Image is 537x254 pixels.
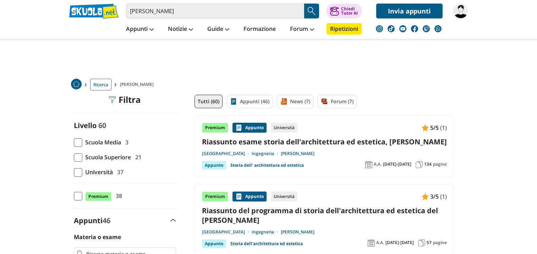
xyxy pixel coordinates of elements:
a: [PERSON_NAME] [281,151,314,156]
span: (1) [440,192,447,201]
img: Filtra filtri mobile [109,96,116,103]
img: Anno accademico [368,239,375,247]
a: Guide [206,23,231,36]
div: Appunto [202,239,226,248]
a: Ingegneria [252,229,281,235]
span: 46 [103,216,110,225]
div: Premium [202,123,228,133]
span: 134 [424,161,432,167]
img: WhatsApp [434,25,442,32]
img: Pagine [418,239,425,247]
a: Appunti [124,23,155,36]
a: Notizie [166,23,195,36]
a: [GEOGRAPHIC_DATA] [202,151,252,156]
a: Riassunto esame storia dell'architettura ed estetica, [PERSON_NAME] [202,137,447,147]
div: Università [271,192,297,201]
span: (1) [440,123,447,132]
a: Formazione [242,23,278,36]
img: Appunti contenuto [422,193,429,200]
img: Pagine [416,161,423,168]
img: Anno accademico [365,161,372,168]
a: Tutti (60) [194,95,223,108]
img: youtube [399,25,406,32]
div: Filtra [109,95,141,105]
a: Forum (7) [318,95,357,108]
img: News filtro contenuto [280,98,287,105]
img: facebook [411,25,418,32]
span: [PERSON_NAME] [120,79,157,90]
img: Apri e chiudi sezione [170,219,176,222]
div: Chiedi Tutor AI [341,7,358,15]
div: Premium [202,192,228,201]
img: Forum filtro contenuto [321,98,328,105]
span: 3/5 [430,192,439,201]
span: 57 [427,240,432,245]
img: banni94 [453,4,468,18]
img: Appunti contenuto [235,193,242,200]
img: Home [71,79,82,89]
input: Cerca appunti, riassunti o versioni [126,4,304,18]
span: 37 [114,167,124,177]
a: [PERSON_NAME] [281,229,314,235]
span: 21 [132,153,142,162]
span: A.A. [376,240,384,245]
img: twitch [423,25,430,32]
span: pagine [433,161,447,167]
span: A.A. [374,161,382,167]
button: ChiediTutor AI [326,4,362,18]
img: Appunti filtro contenuto [230,98,237,105]
label: Materia o esame [74,233,121,241]
span: 3 [122,138,128,147]
a: Ripetizioni [327,23,362,34]
button: Search Button [304,4,319,18]
a: Appunti (46) [227,95,273,108]
label: Livello [74,121,97,130]
a: Ricerca [90,79,111,90]
span: [DATE]-[DATE] [383,161,411,167]
a: Riassunto del programma di storia dell'architettura ed estetica del [PERSON_NAME] [202,206,447,225]
img: Cerca appunti, riassunti o versioni [306,6,317,16]
img: Appunti contenuto [422,124,429,131]
a: Storia dell'architettura ed estetica [230,239,303,248]
div: Università [271,123,297,133]
a: Ingegneria [252,151,281,156]
div: Appunto [232,192,267,201]
span: Premium [85,192,111,201]
img: Appunti contenuto [235,124,242,131]
label: Appunti [74,216,110,225]
a: Forum [288,23,316,36]
img: instagram [376,25,383,32]
span: pagine [433,240,447,245]
a: Home [71,79,82,90]
img: tiktok [388,25,395,32]
a: Invia appunti [376,4,443,18]
span: Scuola Superiore [82,153,131,162]
div: Appunto [202,161,226,170]
span: Università [82,167,113,177]
span: 5/5 [430,123,439,132]
div: Appunto [232,123,267,133]
span: Scuola Media [82,138,121,147]
span: [DATE]-[DATE] [385,240,414,245]
a: Storia dell' architettura ed estetica [230,161,304,170]
a: News (7) [277,95,313,108]
span: 60 [98,121,106,130]
span: 38 [113,191,122,200]
a: [GEOGRAPHIC_DATA] [202,229,252,235]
